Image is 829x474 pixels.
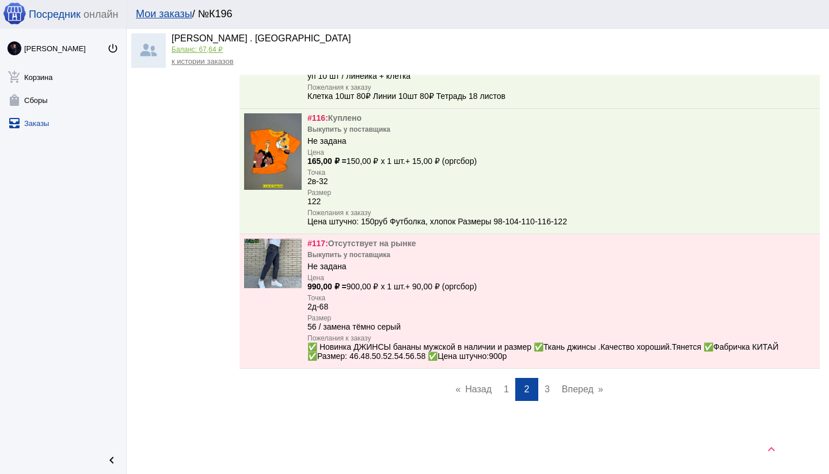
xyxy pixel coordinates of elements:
label: Пожелания к заказу [307,334,815,342]
label: Цена [307,148,477,156]
span: 3 [545,384,550,394]
img: hImDSK.jpg [244,239,302,288]
span: онлайн [83,9,118,21]
a: Мои заказы [136,8,192,20]
span: Отсутствует на рынке [328,239,416,248]
span: Куплено [328,113,362,123]
div: Выкупить у поставщика [307,251,390,259]
div: [PERSON_NAME] . [GEOGRAPHIC_DATA] [172,33,351,45]
span: Посредник [29,9,81,21]
div: уп 10 шт / линейка + клетка [307,71,410,81]
div: Цена штучно: 150руб Футболка, хлопок Размеры 98-104-110-116-122 [307,217,567,226]
label: Точка [307,294,328,302]
div: / №К196 [136,8,808,20]
img: kRIAh94apfJ-UxzWXM_JPQl4jbXQNQwHTcenkTIjQ2GYMm-VFCz1-Ujw6K9B0yHnlWetFgZK0OpRyBp4qZhGYG6-.jpg [7,41,21,55]
div: 150,00 ₽ x 1 шт. + 15,00 ₽ (оргсбор) [307,156,477,166]
img: community_200.png [131,33,166,68]
div: 56 / замена тёмно серый [307,322,401,331]
label: Пожелания к заказу [307,209,567,217]
img: kB03dC.jpg [244,113,302,190]
label: Точка [307,169,328,177]
span: #116: [307,113,328,123]
div: 900,00 ₽ x 1 шт. + 90,00 ₽ (оргсбор) [307,282,477,291]
div: Не задана [307,262,346,271]
b: 165,00 ₽ = [307,156,347,166]
div: [PERSON_NAME] [24,44,107,53]
img: apple-icon-60x60.png [3,2,26,25]
label: Размер [307,189,331,197]
label: Цена [307,274,477,282]
div: Клетка 10шт 80₽ Линии 10шт 80₽ Тетрадь 18 листов [307,91,505,101]
label: Размер [307,314,401,322]
label: Пожелания к заказу [307,83,505,91]
a: Вперед page [556,378,609,401]
span: 1 [504,384,509,394]
span: 2 [524,384,529,394]
mat-icon: shopping_bag [7,93,21,107]
div: ✅ Новинка ДЖИНСЫ бананы мужской в наличии и размер ✅Ткань джинсы .Качество хороший.Тянется ✅Фабри... [307,342,815,361]
div: 2д-68 [307,302,328,311]
b: 990,00 ₽ = [307,282,347,291]
ul: Pagination [239,378,820,401]
div: 122 [307,197,331,206]
mat-icon: all_inbox [7,116,21,130]
mat-icon: chevron_left [105,453,119,467]
mat-icon: keyboard_arrow_up [765,442,778,456]
a: Назад page [450,378,497,401]
div: Не задана [307,136,346,146]
mat-icon: add_shopping_cart [7,70,21,84]
a: Баланс: 67,64 ₽ [172,45,223,53]
span: #117: [307,239,328,248]
a: к истории заказов [172,57,234,66]
div: 2в-32 [307,177,328,186]
div: Выкупить у поставщика [307,125,390,133]
mat-icon: power_settings_new [107,43,119,54]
